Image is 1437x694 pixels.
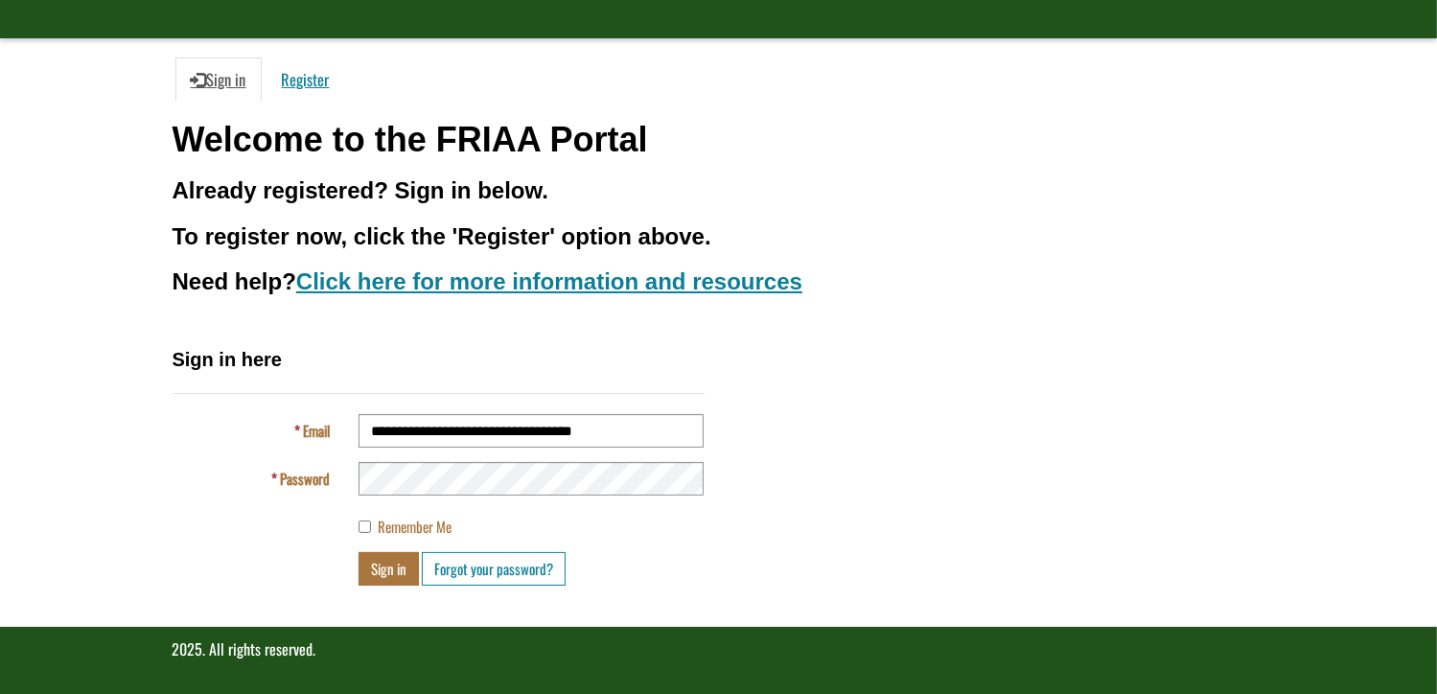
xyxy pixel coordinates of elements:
p: 2025 [173,638,1265,660]
h3: Need help? [173,269,1265,294]
span: Password [280,468,330,489]
h1: Welcome to the FRIAA Portal [173,121,1265,159]
h3: Already registered? Sign in below. [173,178,1265,203]
h3: To register now, click the 'Register' option above. [173,224,1265,249]
span: Remember Me [378,516,452,537]
a: Click here for more information and resources [296,268,802,294]
span: Sign in here [173,349,282,370]
span: . All rights reserved. [203,637,316,660]
span: Email [303,420,330,441]
a: Forgot your password? [422,552,566,586]
a: Register [267,58,345,102]
button: Sign in [359,552,419,586]
a: Sign in [175,58,262,102]
input: Remember Me [359,520,371,533]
